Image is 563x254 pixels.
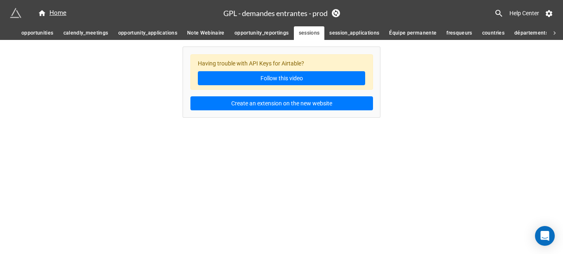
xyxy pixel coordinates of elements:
[332,9,340,17] a: Sync Base Structure
[329,29,379,37] span: session_applications
[198,71,365,85] a: Follow this video
[190,96,373,110] button: Create an extension on the new website
[16,26,547,40] div: scrollable auto tabs example
[514,29,556,37] span: départements FR
[63,29,108,37] span: calendly_meetings
[389,29,436,37] span: Équipe permanente
[21,29,54,37] span: opportunities
[38,8,66,18] div: Home
[299,29,320,37] span: sessions
[223,9,328,17] h3: GPL - demandes entrantes - prod
[10,7,21,19] img: miniextensions-icon.73ae0678.png
[187,29,225,37] span: Note Webinaire
[504,6,545,21] a: Help Center
[446,29,472,37] span: fresqueurs
[482,29,504,37] span: countries
[190,54,373,90] div: Having trouble with API Keys for Airtable?
[235,29,289,37] span: opportunity_reportings
[535,226,555,246] div: Open Intercom Messenger
[118,29,177,37] span: opportunity_applications
[33,8,71,18] a: Home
